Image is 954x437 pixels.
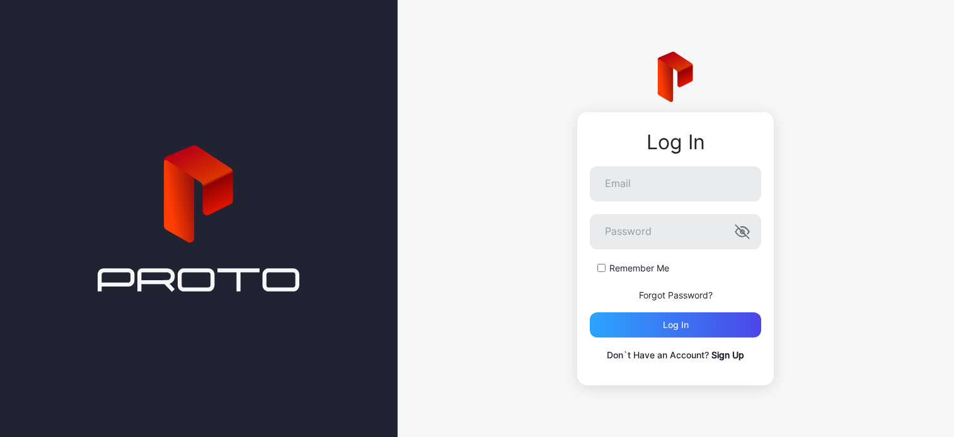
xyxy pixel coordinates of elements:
div: Log In [590,131,761,154]
button: Password [735,224,750,239]
a: Sign Up [711,349,744,360]
p: Don`t Have an Account? [590,348,761,363]
label: Remember Me [609,262,669,275]
input: Password [590,214,761,249]
a: Forgot Password? [639,290,713,300]
button: Log in [590,312,761,338]
input: Email [590,166,761,201]
div: Log in [663,320,689,330]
